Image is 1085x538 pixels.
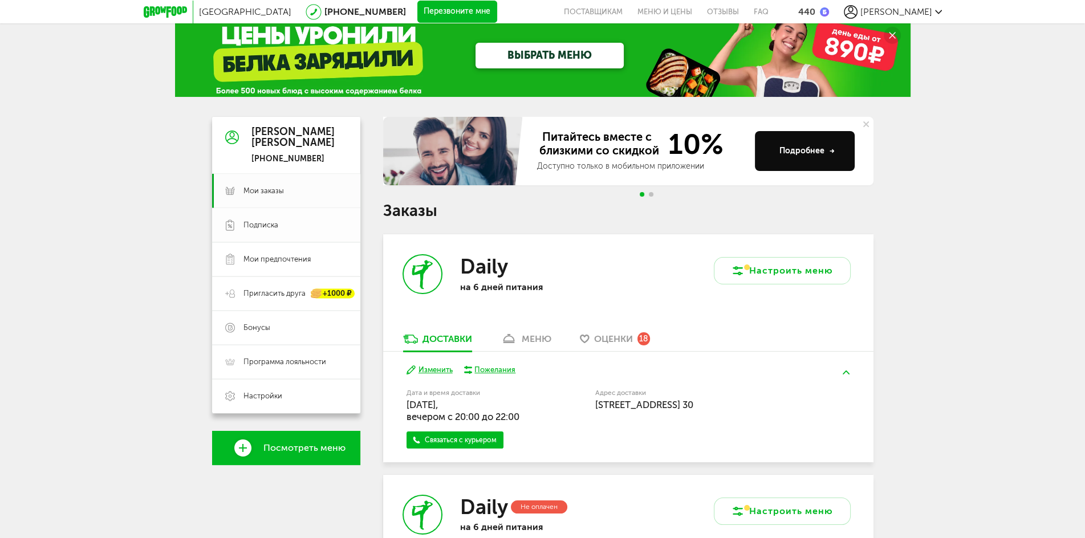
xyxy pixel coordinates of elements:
span: Посмотреть меню [263,443,346,453]
a: Связаться с курьером [407,431,503,449]
span: Мои предпочтения [243,254,311,264]
p: на 6 дней питания [460,282,608,292]
button: Перезвоните мне [417,1,497,23]
span: Бонусы [243,323,270,333]
span: Питайтесь вместе с близкими со скидкой [537,130,661,158]
div: +1000 ₽ [311,289,355,299]
div: [PERSON_NAME] [PERSON_NAME] [251,127,335,149]
span: Программа лояльности [243,357,326,367]
a: Оценки 18 [574,333,656,351]
label: Адрес доставки [595,390,808,396]
a: Бонусы [212,311,360,345]
span: [DATE], вечером c 20:00 до 22:00 [407,399,519,422]
span: Go to slide 2 [649,192,653,197]
span: [PERSON_NAME] [860,6,932,17]
img: arrow-up-green.5eb5f82.svg [843,370,850,374]
span: Настройки [243,391,282,401]
a: Настройки [212,379,360,413]
h3: Daily [460,495,508,519]
a: Мои предпочтения [212,242,360,276]
button: Настроить меню [714,498,851,525]
a: Пригласить друга +1000 ₽ [212,276,360,311]
div: Не оплачен [511,500,567,513]
a: Мои заказы [212,174,360,208]
div: 440 [798,6,815,17]
button: Подробнее [755,131,855,171]
a: меню [495,333,557,351]
p: на 6 дней питания [460,521,608,532]
span: [GEOGRAPHIC_DATA] [199,6,291,17]
button: Настроить меню [714,257,851,284]
h1: Заказы [383,203,873,218]
img: family-banner.579af9d.jpg [383,117,526,185]
span: [STREET_ADDRESS] 30 [595,399,693,410]
div: 18 [637,332,650,345]
span: Подписка [243,220,278,230]
div: Доступно только в мобильном приложении [537,161,746,172]
a: Доставки [397,333,478,351]
span: 10% [661,130,724,158]
img: bonus_b.cdccf46.png [820,7,829,17]
h3: Daily [460,254,508,279]
a: Подписка [212,208,360,242]
a: Программа лояльности [212,345,360,379]
span: Мои заказы [243,186,284,196]
div: Пожелания [474,365,515,375]
button: Изменить [407,365,453,376]
div: Подробнее [779,145,835,157]
a: ВЫБРАТЬ МЕНЮ [476,43,624,68]
div: [PHONE_NUMBER] [251,154,335,164]
span: Go to slide 1 [640,192,644,197]
span: Оценки [594,333,633,344]
button: Пожелания [464,365,516,375]
a: [PHONE_NUMBER] [324,6,406,17]
span: Пригласить друга [243,288,306,299]
a: Посмотреть меню [212,431,360,465]
div: Доставки [422,333,472,344]
label: Дата и время доставки [407,390,537,396]
div: меню [522,333,551,344]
